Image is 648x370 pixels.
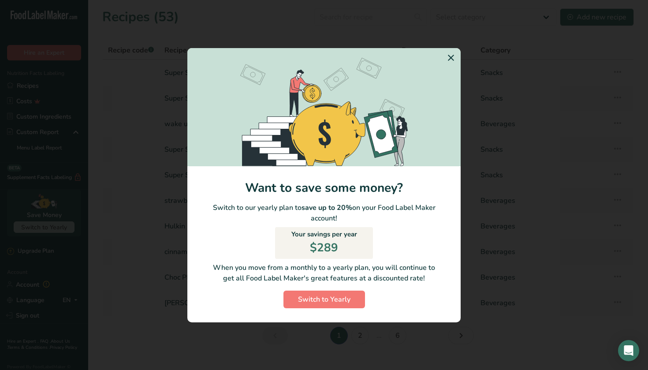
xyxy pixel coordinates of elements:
p: Your savings per year [291,229,357,239]
div: Open Intercom Messenger [618,340,639,361]
p: Switch to our yearly plan to on your Food Label Maker account! [187,202,461,224]
button: Switch to Yearly [283,291,365,308]
span: Switch to Yearly [298,294,350,305]
p: When you move from a monthly to a yearly plan, you will continue to get all Food Label Maker's gr... [194,262,454,284]
p: $289 [310,239,338,256]
b: save up to 20% [302,203,352,213]
h1: Want to save some money? [187,180,461,195]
